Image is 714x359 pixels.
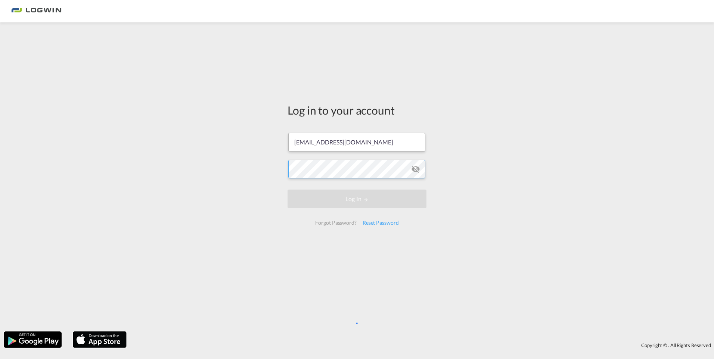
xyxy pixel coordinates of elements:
[130,339,714,352] div: Copyright © . All Rights Reserved
[312,216,359,230] div: Forgot Password?
[411,165,420,174] md-icon: icon-eye-off
[72,331,127,349] img: apple.png
[288,133,425,152] input: Enter email/phone number
[288,102,426,118] div: Log in to your account
[3,331,62,349] img: google.png
[11,3,62,20] img: bc73a0e0d8c111efacd525e4c8ad7d32.png
[288,190,426,208] button: LOGIN
[360,216,402,230] div: Reset Password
